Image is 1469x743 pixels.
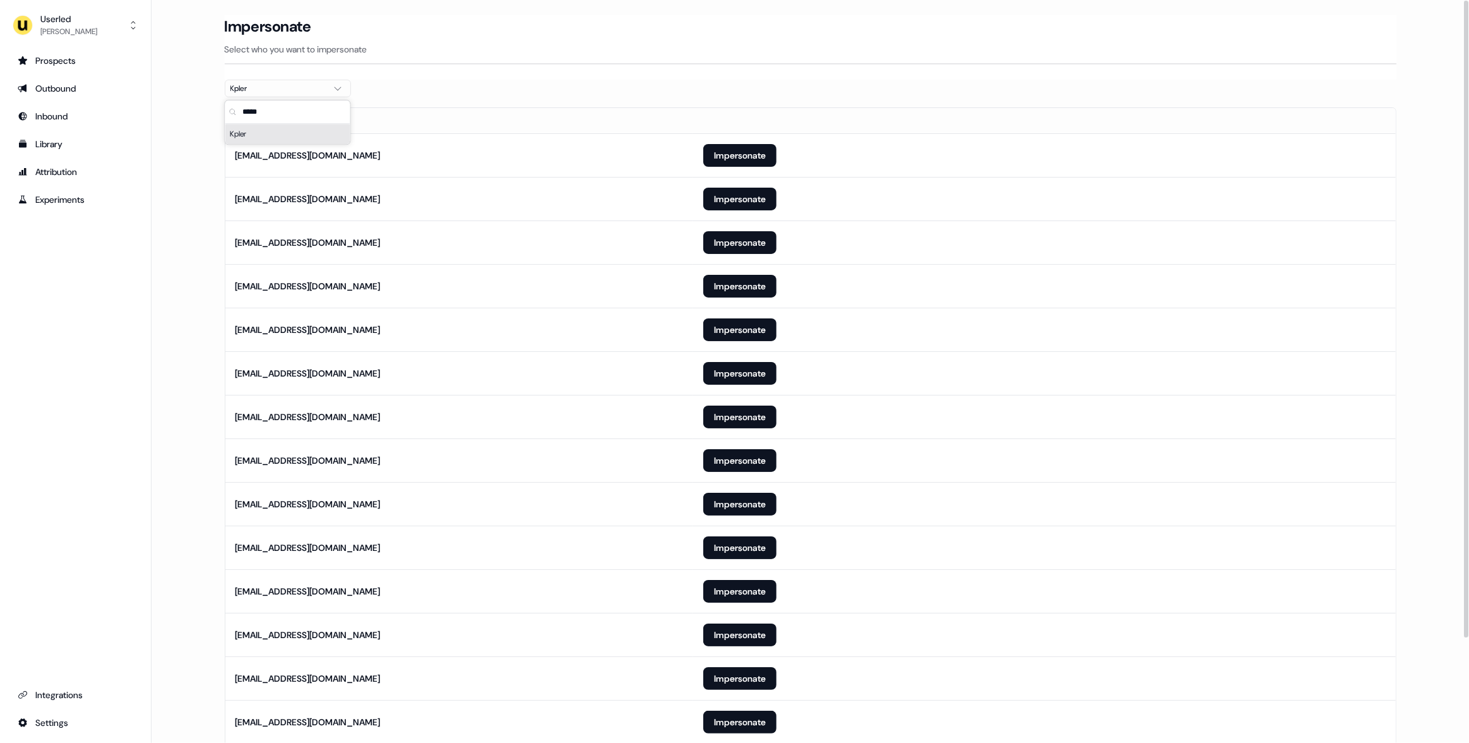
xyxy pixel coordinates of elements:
[235,585,381,598] div: [EMAIL_ADDRESS][DOMAIN_NAME]
[235,541,381,554] div: [EMAIL_ADDRESS][DOMAIN_NAME]
[703,624,776,646] button: Impersonate
[10,106,141,126] a: Go to Inbound
[703,275,776,298] button: Impersonate
[235,367,381,380] div: [EMAIL_ADDRESS][DOMAIN_NAME]
[225,17,311,36] h3: Impersonate
[225,43,1396,56] p: Select who you want to impersonate
[703,536,776,559] button: Impersonate
[18,716,133,729] div: Settings
[703,144,776,167] button: Impersonate
[10,78,141,99] a: Go to outbound experience
[18,689,133,701] div: Integrations
[703,711,776,734] button: Impersonate
[18,82,133,95] div: Outbound
[10,51,141,71] a: Go to prospects
[235,411,381,423] div: [EMAIL_ADDRESS][DOMAIN_NAME]
[10,162,141,182] a: Go to attribution
[40,25,97,38] div: [PERSON_NAME]
[225,80,351,97] button: Kpler
[235,716,381,728] div: [EMAIL_ADDRESS][DOMAIN_NAME]
[235,672,381,685] div: [EMAIL_ADDRESS][DOMAIN_NAME]
[703,580,776,603] button: Impersonate
[235,323,381,336] div: [EMAIL_ADDRESS][DOMAIN_NAME]
[225,124,350,144] div: Kpler
[225,108,694,133] th: Email
[18,166,133,178] div: Attribution
[10,685,141,705] a: Go to integrations
[10,713,141,733] a: Go to integrations
[235,149,381,162] div: [EMAIL_ADDRESS][DOMAIN_NAME]
[235,629,381,641] div: [EMAIL_ADDRESS][DOMAIN_NAME]
[225,124,350,144] div: Suggestions
[10,190,141,210] a: Go to experiments
[235,280,381,293] div: [EMAIL_ADDRESS][DOMAIN_NAME]
[703,406,776,428] button: Impersonate
[10,10,141,40] button: Userled[PERSON_NAME]
[10,134,141,154] a: Go to templates
[235,193,381,205] div: [EMAIL_ADDRESS][DOMAIN_NAME]
[18,54,133,67] div: Prospects
[703,449,776,472] button: Impersonate
[703,231,776,254] button: Impersonate
[703,667,776,690] button: Impersonate
[703,318,776,341] button: Impersonate
[18,110,133,123] div: Inbound
[40,13,97,25] div: Userled
[18,193,133,206] div: Experiments
[703,188,776,210] button: Impersonate
[703,362,776,385] button: Impersonate
[235,236,381,249] div: [EMAIL_ADDRESS][DOMAIN_NAME]
[235,498,381,510] div: [EMAIL_ADDRESS][DOMAIN_NAME]
[230,82,325,95] div: Kpler
[18,138,133,150] div: Library
[235,454,381,467] div: [EMAIL_ADDRESS][DOMAIN_NAME]
[703,493,776,516] button: Impersonate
